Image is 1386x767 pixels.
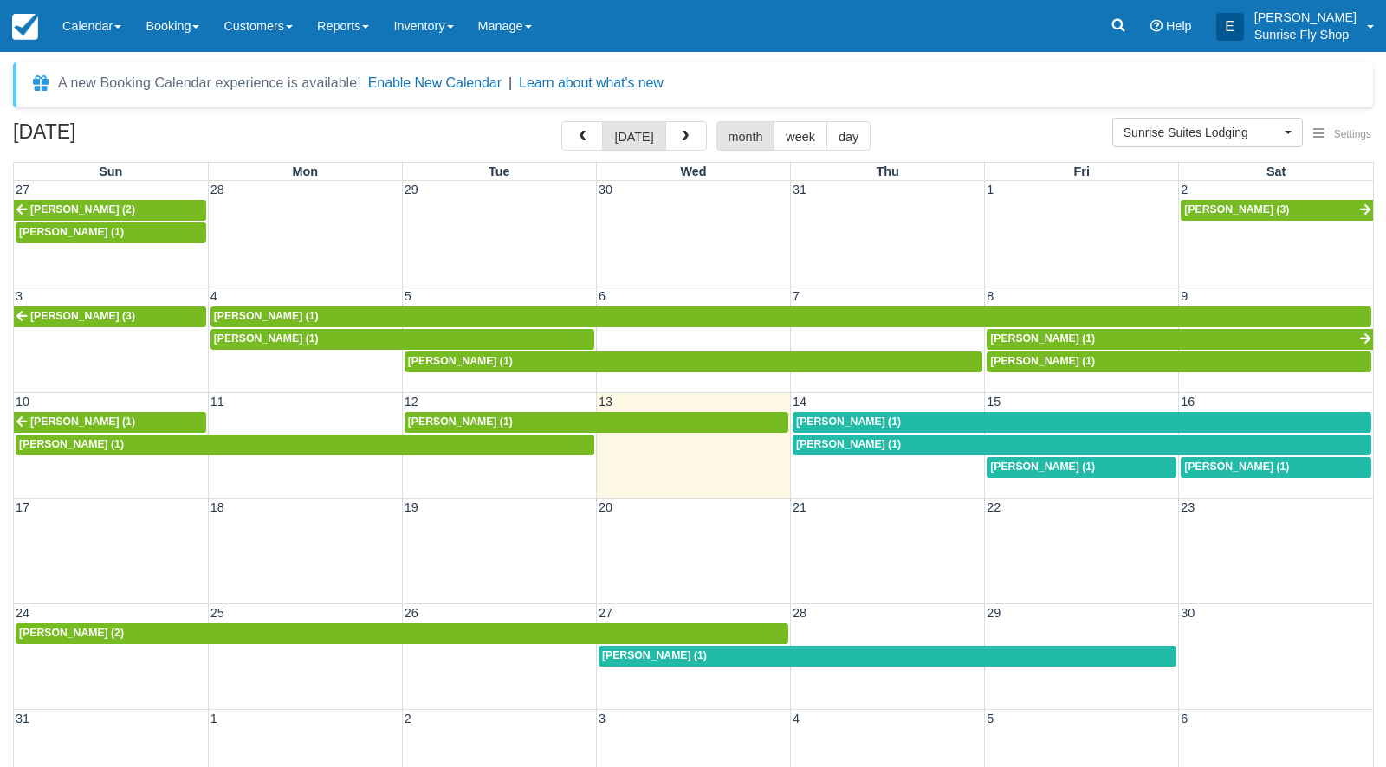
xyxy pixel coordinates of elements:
[214,310,319,322] span: [PERSON_NAME] (1)
[19,438,124,450] span: [PERSON_NAME] (1)
[508,75,512,90] span: |
[602,121,665,151] button: [DATE]
[597,289,607,303] span: 6
[14,606,31,620] span: 24
[14,395,31,409] span: 10
[990,332,1095,345] span: [PERSON_NAME] (1)
[405,412,788,433] a: [PERSON_NAME] (1)
[14,412,206,433] a: [PERSON_NAME] (1)
[791,500,808,514] span: 21
[209,500,226,514] span: 18
[1074,164,1090,178] span: Fri
[987,457,1176,478] a: [PERSON_NAME] (1)
[985,500,1002,514] span: 22
[489,164,510,178] span: Tue
[210,306,1371,327] a: [PERSON_NAME] (1)
[990,461,1095,473] span: [PERSON_NAME] (1)
[403,289,413,303] span: 5
[1181,200,1373,221] a: [PERSON_NAME] (3)
[292,164,318,178] span: Mon
[680,164,706,178] span: Wed
[1124,124,1280,141] span: Sunrise Suites Lodging
[1266,164,1286,178] span: Sat
[14,200,206,221] a: [PERSON_NAME] (2)
[12,14,38,40] img: checkfront-main-nav-mini-logo.png
[1150,20,1163,32] i: Help
[403,500,420,514] span: 19
[791,712,801,725] span: 4
[19,627,124,639] span: [PERSON_NAME] (2)
[1179,606,1196,620] span: 30
[985,712,995,725] span: 5
[1303,122,1382,147] button: Settings
[209,712,219,725] span: 1
[14,306,206,327] a: [PERSON_NAME] (3)
[13,121,232,153] h2: [DATE]
[368,74,502,92] button: Enable New Calendar
[403,183,420,197] span: 29
[597,395,614,409] span: 13
[985,395,1002,409] span: 15
[1334,128,1371,140] span: Settings
[403,606,420,620] span: 26
[990,355,1095,367] span: [PERSON_NAME] (1)
[791,606,808,620] span: 28
[1184,461,1289,473] span: [PERSON_NAME] (1)
[774,121,827,151] button: week
[1112,118,1303,147] button: Sunrise Suites Lodging
[408,355,513,367] span: [PERSON_NAME] (1)
[209,289,219,303] span: 4
[985,606,1002,620] span: 29
[597,500,614,514] span: 20
[30,203,135,216] span: [PERSON_NAME] (2)
[209,183,226,197] span: 28
[99,164,122,178] span: Sun
[1166,19,1192,33] span: Help
[1179,395,1196,409] span: 16
[16,623,788,644] a: [PERSON_NAME] (2)
[16,222,206,243] a: [PERSON_NAME] (1)
[14,500,31,514] span: 17
[1184,203,1289,216] span: [PERSON_NAME] (3)
[793,412,1371,433] a: [PERSON_NAME] (1)
[519,75,664,90] a: Learn about what's new
[796,438,901,450] span: [PERSON_NAME] (1)
[210,329,594,350] a: [PERSON_NAME] (1)
[985,183,995,197] span: 1
[791,183,808,197] span: 31
[826,121,871,151] button: day
[403,395,420,409] span: 12
[1179,500,1196,514] span: 23
[214,332,319,345] span: [PERSON_NAME] (1)
[19,226,124,238] span: [PERSON_NAME] (1)
[796,416,901,428] span: [PERSON_NAME] (1)
[405,351,982,372] a: [PERSON_NAME] (1)
[16,435,594,455] a: [PERSON_NAME] (1)
[403,712,413,725] span: 2
[876,164,898,178] span: Thu
[987,351,1371,372] a: [PERSON_NAME] (1)
[791,289,801,303] span: 7
[14,712,31,725] span: 31
[408,416,513,428] span: [PERSON_NAME] (1)
[209,395,226,409] span: 11
[1181,457,1371,478] a: [PERSON_NAME] (1)
[716,121,775,151] button: month
[987,329,1373,350] a: [PERSON_NAME] (1)
[14,289,24,303] span: 3
[597,183,614,197] span: 30
[1179,712,1189,725] span: 6
[1254,26,1357,43] p: Sunrise Fly Shop
[1254,9,1357,26] p: [PERSON_NAME]
[1179,183,1189,197] span: 2
[1216,13,1244,41] div: E
[597,712,607,725] span: 3
[793,435,1371,455] a: [PERSON_NAME] (1)
[1179,289,1189,303] span: 9
[597,606,614,620] span: 27
[599,646,1176,667] a: [PERSON_NAME] (1)
[30,310,135,322] span: [PERSON_NAME] (3)
[791,395,808,409] span: 14
[209,606,226,620] span: 25
[14,183,31,197] span: 27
